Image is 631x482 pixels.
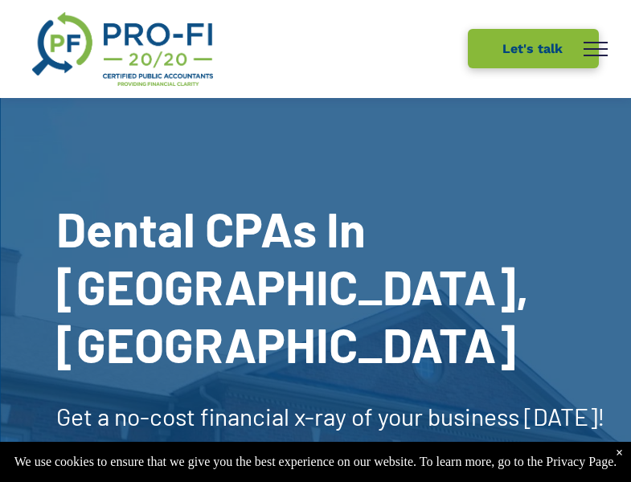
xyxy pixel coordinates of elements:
span: no-cost financial x-ray [114,402,346,431]
span: Get a [56,402,109,431]
a: Let's talk [468,29,600,68]
span: of your business [DATE]! [351,402,605,431]
span: Dental CPAs In [GEOGRAPHIC_DATA], [GEOGRAPHIC_DATA] [56,199,529,373]
img: A logo for pro-fi certified public accountants providing financial clarity [32,12,213,86]
span: Let's talk [497,33,568,64]
div: Dismiss notification [616,446,623,460]
button: menu [575,28,617,70]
